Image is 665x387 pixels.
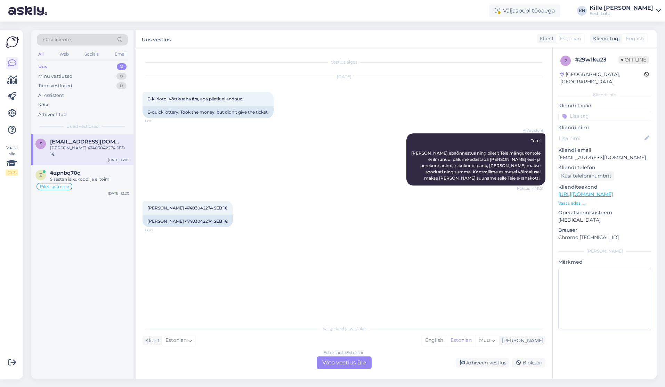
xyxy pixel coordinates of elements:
[558,209,651,216] p: Operatsioonisüsteem
[145,118,171,124] span: 13:01
[590,5,661,16] a: Kille [PERSON_NAME]Eesti Loto
[38,73,73,80] div: Minu vestlused
[537,35,554,42] div: Klient
[38,111,67,118] div: Arhiveeritud
[116,82,127,89] div: 0
[147,96,244,101] span: E-kiirloto. Võttis raha ära, aga piletit ei andnud.
[479,337,490,343] span: Muu
[50,176,129,182] div: Sisestan isikukoodi ja ei toimi
[626,35,644,42] span: English
[37,50,45,59] div: All
[39,172,42,178] span: z
[456,358,509,368] div: Arhiveeri vestlus
[499,337,543,344] div: [PERSON_NAME]
[143,337,160,344] div: Klient
[58,50,70,59] div: Web
[618,56,649,64] span: Offline
[558,147,651,154] p: Kliendi email
[558,111,651,121] input: Lisa tag
[38,63,47,70] div: Uus
[560,71,644,85] div: [GEOGRAPHIC_DATA], [GEOGRAPHIC_DATA]
[590,5,653,11] div: Kille [PERSON_NAME]
[143,215,233,227] div: [PERSON_NAME] 47403042274 SEB 1€
[559,134,643,142] input: Lisa nimi
[6,145,18,176] div: Vaata siia
[577,6,587,16] div: KN
[517,128,543,133] span: AI Assistent
[143,326,545,332] div: Valige keel ja vastake
[565,58,567,63] span: 2
[40,184,69,189] span: Pileti ostmine
[143,74,545,80] div: [DATE]
[83,50,100,59] div: Socials
[558,183,651,191] p: Klienditeekond
[512,358,545,368] div: Blokeeri
[517,186,543,191] span: Nähtud ✓ 13:01
[117,63,127,70] div: 2
[558,234,651,241] p: Chrome [TECHNICAL_ID]
[6,35,19,49] img: Askly Logo
[558,154,651,161] p: [EMAIL_ADDRESS][DOMAIN_NAME]
[38,92,64,99] div: AI Assistent
[558,92,651,98] div: Kliendi info
[50,139,122,145] span: Sillatmerike@gmail.com
[116,73,127,80] div: 0
[558,216,651,224] p: [MEDICAL_DATA]
[575,56,618,64] div: # 29w1ku23
[50,170,81,176] span: #zpnbq70q
[317,356,372,369] div: Võta vestlus üle
[142,34,171,43] label: Uus vestlus
[43,36,71,43] span: Otsi kliente
[558,258,651,266] p: Märkmed
[590,11,653,16] div: Eesti Loto
[558,171,614,181] div: Küsi telefoninumbrit
[40,141,42,146] span: S
[558,248,651,254] div: [PERSON_NAME]
[145,228,171,233] span: 13:02
[558,227,651,234] p: Brauser
[66,123,99,130] span: Uued vestlused
[50,145,129,157] div: [PERSON_NAME] 47403042274 SEB 1€
[6,170,18,176] div: 2 / 3
[558,191,613,197] a: [URL][DOMAIN_NAME]
[323,349,365,356] div: Estonian to Estonian
[560,35,581,42] span: Estonian
[558,102,651,109] p: Kliendi tag'id
[558,124,651,131] p: Kliendi nimi
[108,191,129,196] div: [DATE] 12:20
[38,101,48,108] div: Kõik
[165,337,187,344] span: Estonian
[143,59,545,65] div: Vestlus algas
[422,335,447,346] div: English
[143,106,274,118] div: E-quick lottery. Took the money, but didn't give the ticket.
[147,205,228,211] span: [PERSON_NAME] 47403042274 SEB 1€
[108,157,129,163] div: [DATE] 13:02
[113,50,128,59] div: Email
[590,35,620,42] div: Klienditugi
[38,82,72,89] div: Tiimi vestlused
[411,138,542,181] span: Tere! [PERSON_NAME] ebaõnnestus ning piletit Teie mängukontole ei ilmunud, palume edastada [PERSO...
[489,5,560,17] div: Väljaspool tööaega
[558,200,651,206] p: Vaata edasi ...
[447,335,475,346] div: Estonian
[558,164,651,171] p: Kliendi telefon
